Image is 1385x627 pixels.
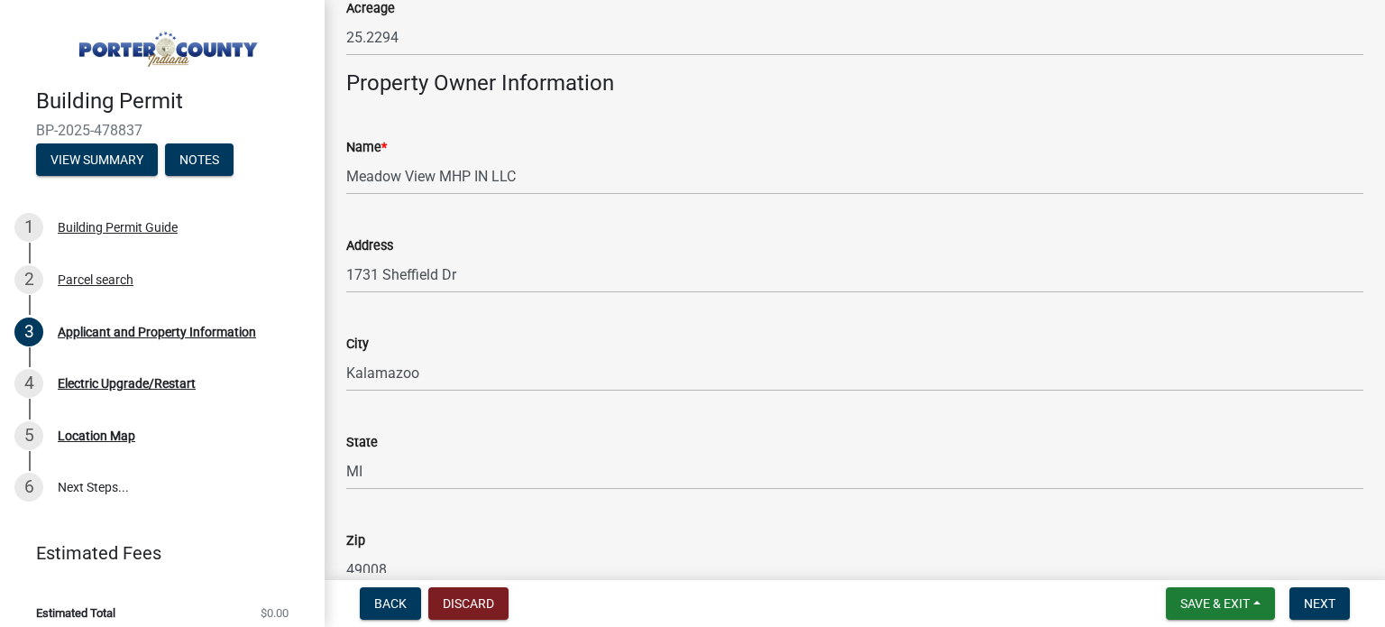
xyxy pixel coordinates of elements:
div: Location Map [58,429,135,442]
span: Next [1304,596,1335,611]
button: Notes [165,143,234,176]
button: Back [360,587,421,620]
wm-modal-confirm: Summary [36,153,158,168]
div: Applicant and Property Information [58,326,256,338]
label: Name [346,142,387,154]
img: Porter County, Indiana [36,19,296,69]
span: Estimated Total [36,607,115,619]
span: Back [374,596,407,611]
div: Parcel search [58,273,133,286]
button: Save & Exit [1166,587,1275,620]
h4: Property Owner Information [346,70,1363,97]
label: Address [346,240,393,253]
label: State [346,437,378,449]
button: View Summary [36,143,158,176]
button: Discard [428,587,509,620]
div: 2 [14,265,43,294]
wm-modal-confirm: Notes [165,153,234,168]
div: 3 [14,318,43,346]
span: $0.00 [261,607,289,619]
label: Acreage [346,3,395,15]
span: Save & Exit [1180,596,1250,611]
a: Estimated Fees [14,535,296,571]
label: City [346,338,369,351]
div: Building Permit Guide [58,221,178,234]
button: Next [1289,587,1350,620]
div: 5 [14,421,43,450]
div: Electric Upgrade/Restart [58,377,196,390]
h4: Building Permit [36,88,310,115]
div: 6 [14,473,43,502]
label: Zip [346,535,365,548]
span: BP-2025-478837 [36,122,289,139]
div: 4 [14,369,43,398]
div: 1 [14,213,43,242]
